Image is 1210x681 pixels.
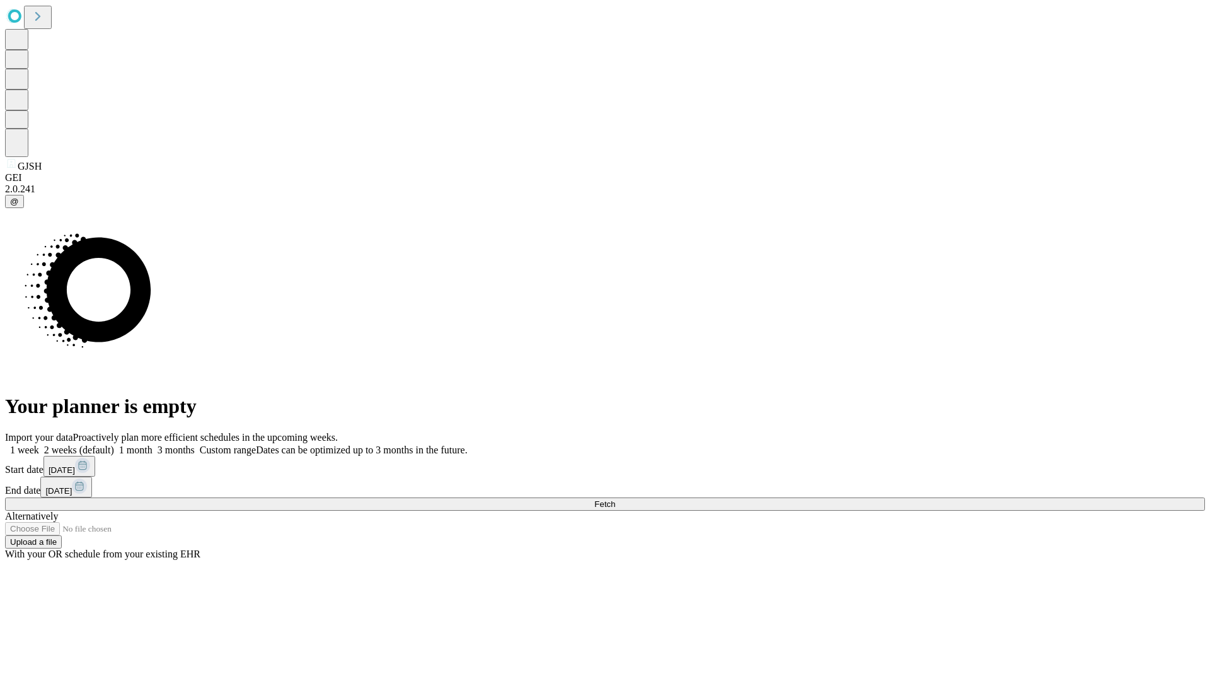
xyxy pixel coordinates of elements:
div: 2.0.241 [5,183,1205,195]
span: 1 month [119,445,153,455]
span: Alternatively [5,511,58,521]
span: With your OR schedule from your existing EHR [5,549,200,559]
button: Upload a file [5,535,62,549]
span: [DATE] [45,486,72,496]
div: GEI [5,172,1205,183]
span: Custom range [200,445,256,455]
div: Start date [5,456,1205,477]
button: [DATE] [43,456,95,477]
span: 3 months [158,445,195,455]
h1: Your planner is empty [5,395,1205,418]
span: 1 week [10,445,39,455]
button: @ [5,195,24,208]
span: Proactively plan more efficient schedules in the upcoming weeks. [73,432,338,443]
span: [DATE] [49,465,75,475]
button: Fetch [5,498,1205,511]
span: 2 weeks (default) [44,445,114,455]
div: End date [5,477,1205,498]
button: [DATE] [40,477,92,498]
span: GJSH [18,161,42,172]
span: Dates can be optimized up to 3 months in the future. [256,445,467,455]
span: Import your data [5,432,73,443]
span: Fetch [594,499,615,509]
span: @ [10,197,19,206]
